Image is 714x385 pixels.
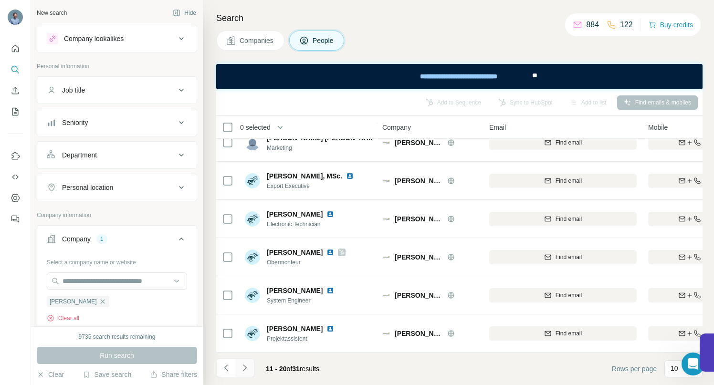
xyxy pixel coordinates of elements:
div: Company [62,234,91,244]
img: Logo of Ing Sumetzberger [382,177,390,185]
span: Electronic Technician [267,220,338,229]
span: [PERSON_NAME] [267,324,323,333]
span: [PERSON_NAME] [395,252,442,262]
img: Logo of Ing Sumetzberger [382,291,390,299]
span: Find email [556,329,582,338]
span: People [313,36,335,45]
button: Save search [83,370,131,379]
button: Find email [489,288,637,302]
iframe: Banner [216,64,703,89]
img: Logo of Ing Sumetzberger [382,330,390,337]
img: Logo of Ing Sumetzberger [382,215,390,223]
img: Logo of Ing Sumetzberger [382,139,390,146]
div: New search [37,9,67,17]
div: Job title [62,85,85,95]
img: LinkedIn logo [326,325,334,333]
button: Navigate to next page [235,358,254,377]
h4: Search [216,11,703,25]
button: Find email [489,250,637,264]
button: Use Surfe on LinkedIn [8,147,23,165]
div: 9735 search results remaining [79,333,156,341]
img: LinkedIn logo [326,287,334,294]
span: [PERSON_NAME] [395,138,442,147]
button: Clear [37,370,64,379]
span: Obermonteur [267,258,346,267]
img: Avatar [245,173,260,188]
span: Company [382,123,411,132]
span: Marketing [267,144,372,152]
p: 10 [671,364,678,373]
img: Avatar [245,250,260,265]
button: Navigate to previous page [216,358,235,377]
img: Logo of Ing Sumetzberger [382,253,390,261]
span: [PERSON_NAME] [395,291,442,300]
span: Export Executive [267,182,357,190]
span: Companies [240,36,274,45]
span: [PERSON_NAME] [395,214,442,224]
span: Rows per page [612,364,657,374]
span: results [266,365,319,373]
span: 31 [292,365,300,373]
button: Find email [489,174,637,188]
div: Company lookalikes [64,34,124,43]
button: Share filters [150,370,197,379]
button: Use Surfe API [8,168,23,186]
div: 1 [96,235,107,243]
button: Buy credits [649,18,693,31]
button: Quick start [8,40,23,57]
span: Find email [556,215,582,223]
span: [PERSON_NAME] [395,176,442,186]
p: 884 [586,19,599,31]
span: System Engineer [267,296,338,305]
iframe: Intercom live chat [682,353,704,375]
button: Personal location [37,176,197,199]
span: Find email [556,177,582,185]
span: Email [489,123,506,132]
div: Select a company name or website [47,254,187,267]
button: Seniority [37,111,197,134]
div: Personal location [62,183,113,192]
img: Avatar [245,135,260,150]
img: LinkedIn logo [346,172,354,180]
button: Clear all [47,314,79,323]
span: [PERSON_NAME] [50,297,97,306]
span: [PERSON_NAME] [395,329,442,338]
img: Avatar [245,288,260,303]
img: LinkedIn logo [326,249,334,256]
button: Company lookalikes [37,27,197,50]
button: Company1 [37,228,197,254]
p: Company information [37,211,197,219]
button: Department [37,144,197,166]
img: LinkedIn logo [326,210,334,218]
span: Find email [556,138,582,147]
button: Feedback [8,210,23,228]
span: Mobile [648,123,668,132]
button: Job title [37,79,197,102]
button: Hide [166,6,203,20]
p: 122 [620,19,633,31]
span: of [287,365,293,373]
span: Find email [556,291,582,300]
div: Department [62,150,97,160]
button: Find email [489,212,637,226]
p: Personal information [37,62,197,71]
span: [PERSON_NAME], MSc. [267,172,342,180]
button: Find email [489,135,637,150]
button: Enrich CSV [8,82,23,99]
span: 0 selected [240,123,271,132]
span: 11 - 20 [266,365,287,373]
span: [PERSON_NAME] [267,248,323,257]
button: Dashboard [8,189,23,207]
span: Projektassistent [267,334,338,343]
img: Avatar [245,211,260,227]
img: Avatar [8,10,23,25]
button: My lists [8,103,23,120]
span: Find email [556,253,582,261]
span: [PERSON_NAME] [267,209,323,219]
button: Search [8,61,23,78]
img: Avatar [245,326,260,341]
button: Find email [489,326,637,341]
div: Seniority [62,118,88,127]
span: [PERSON_NAME] [267,286,323,295]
